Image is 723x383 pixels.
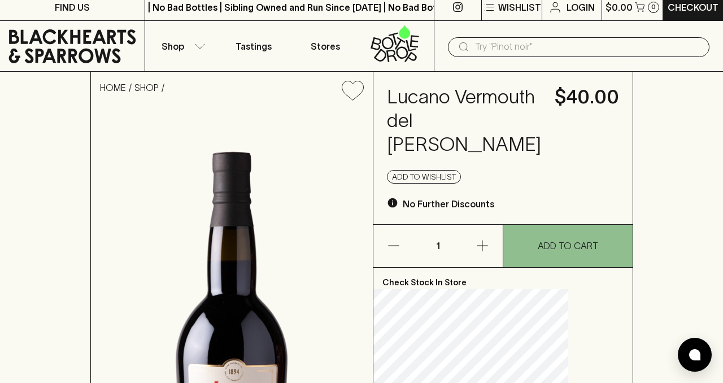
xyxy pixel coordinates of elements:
a: Stores [290,21,362,71]
p: Stores [311,40,340,53]
button: Shop [145,21,217,71]
img: bubble-icon [689,349,700,360]
a: HOME [100,82,126,93]
p: No Further Discounts [403,197,494,211]
p: 1 [424,225,451,267]
p: Checkout [668,1,718,14]
button: ADD TO CART [503,225,633,267]
p: Login [567,1,595,14]
h4: $40.00 [555,85,619,109]
input: Try "Pinot noir" [475,38,700,56]
p: Wishlist [498,1,541,14]
h4: Lucano Vermouth del [PERSON_NAME] [387,85,541,156]
a: Tastings [217,21,290,71]
p: 0 [651,4,656,10]
button: Add to wishlist [387,170,461,184]
button: Add to wishlist [337,76,368,105]
a: SHOP [134,82,159,93]
p: FIND US [55,1,90,14]
p: Shop [162,40,184,53]
p: $0.00 [606,1,633,14]
p: ADD TO CART [538,239,598,253]
p: Check Stock In Store [373,268,633,289]
p: Tastings [236,40,272,53]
